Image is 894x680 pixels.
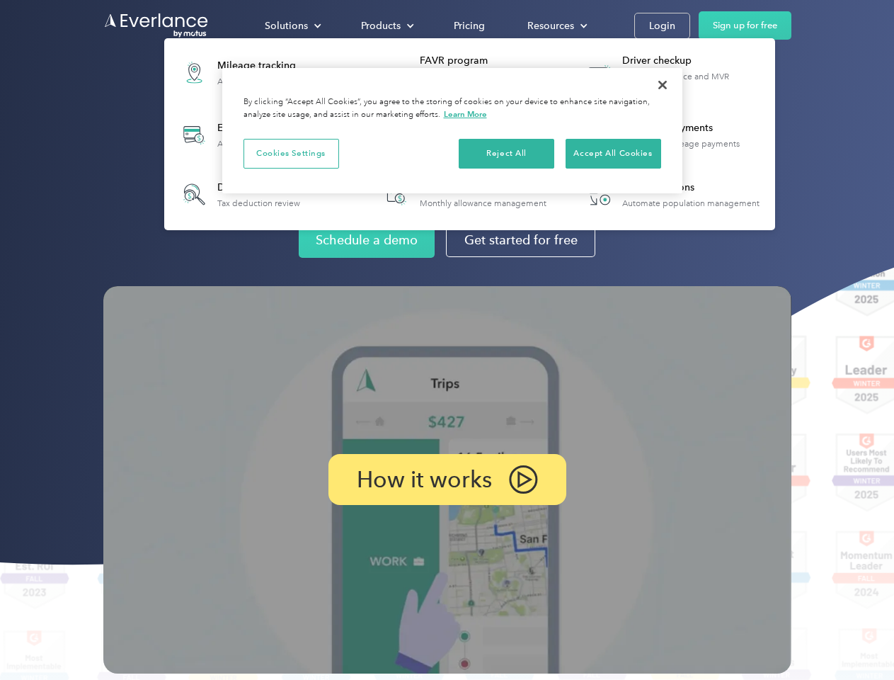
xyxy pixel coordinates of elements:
div: Cookie banner [222,68,682,193]
div: License, insurance and MVR verification [622,72,767,91]
div: Deduction finder [217,181,300,195]
a: Schedule a demo [299,222,435,258]
a: Pricing [440,13,499,38]
div: Resources [527,17,574,35]
a: Login [634,13,690,39]
div: Login [649,17,675,35]
button: Accept All Cookies [566,139,661,169]
div: Products [361,17,401,35]
a: Driver checkupLicense, insurance and MVR verification [576,47,768,98]
div: Products [347,13,425,38]
a: Sign up for free [699,11,791,40]
div: Automate population management [622,198,760,208]
a: HR IntegrationsAutomate population management [576,171,767,217]
div: By clicking “Accept All Cookies”, you agree to the storing of cookies on your device to enhance s... [243,96,661,121]
a: More information about your privacy, opens in a new tab [444,109,487,119]
button: Cookies Settings [243,139,339,169]
button: Close [647,69,678,101]
div: Solutions [251,13,333,38]
div: Monthly allowance management [420,198,546,208]
a: FAVR programFixed & Variable Rate reimbursement design & management [374,47,566,98]
div: Resources [513,13,599,38]
div: Automatic transaction logs [217,139,319,149]
div: HR Integrations [622,181,760,195]
a: Accountable planMonthly allowance management [374,171,554,217]
p: How it works [357,471,492,488]
div: Tax deduction review [217,198,300,208]
div: Mileage tracking [217,59,309,73]
a: Deduction finderTax deduction review [171,171,307,217]
button: Reject All [459,139,554,169]
div: Solutions [265,17,308,35]
div: FAVR program [420,54,565,68]
a: Expense trackingAutomatic transaction logs [171,109,326,161]
input: Submit [104,84,176,114]
div: Expense tracking [217,121,319,135]
div: Automatic mileage logs [217,76,309,86]
a: Go to homepage [103,12,210,39]
a: Get started for free [446,223,595,257]
nav: Products [164,38,775,230]
div: Driver checkup [622,54,767,68]
div: Pricing [454,17,485,35]
div: Privacy [222,68,682,193]
a: Mileage trackingAutomatic mileage logs [171,47,316,98]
